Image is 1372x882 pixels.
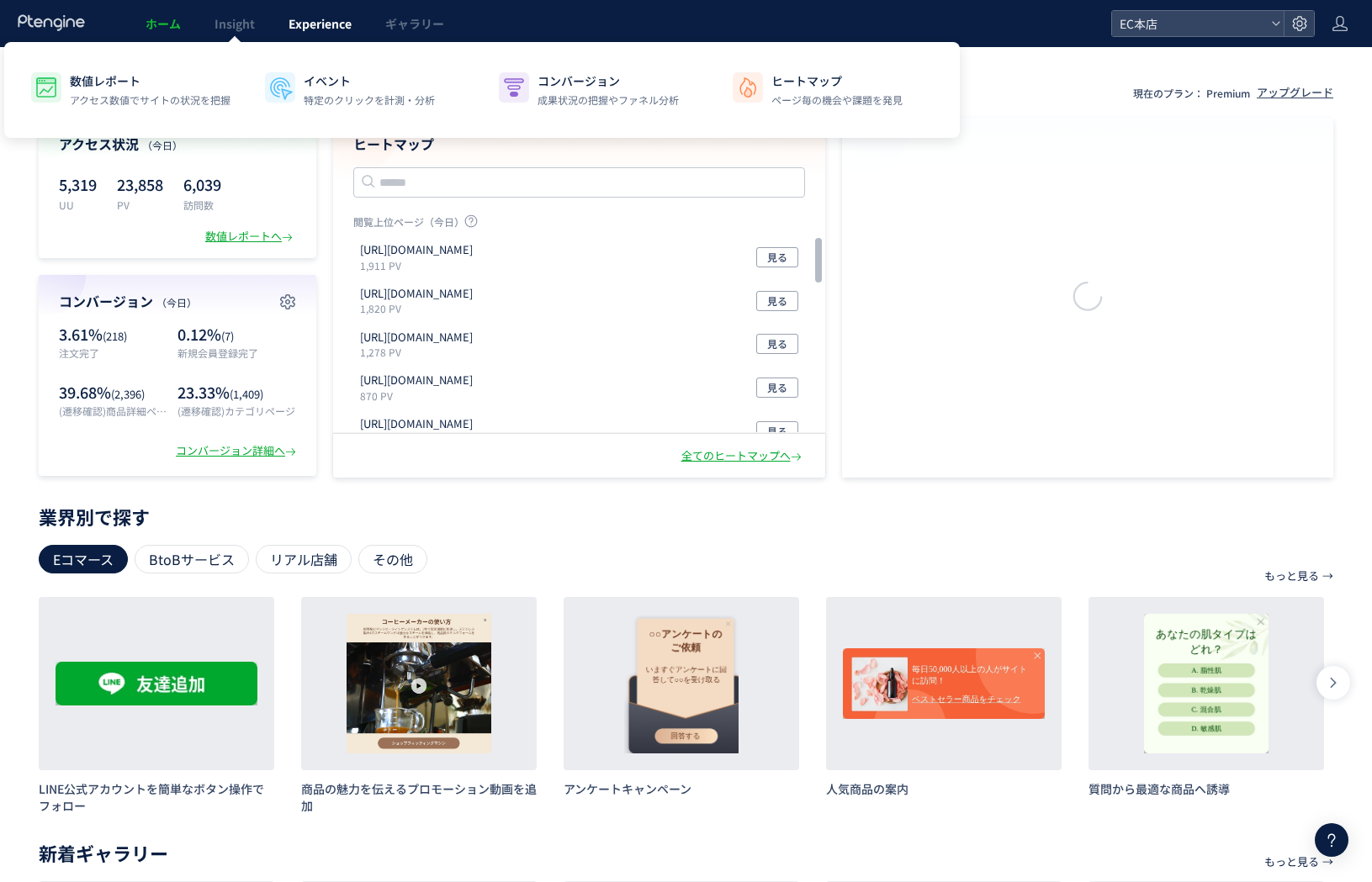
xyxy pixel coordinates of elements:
div: その他 [358,545,427,573]
p: 821 PV [360,432,479,446]
p: 23,858 [117,171,163,198]
p: 新規会員登録完了 [177,346,296,360]
p: 1,278 PV [360,345,479,359]
p: 870 PV [360,388,479,403]
div: BtoBサービス [135,545,249,573]
div: アップグレード [1257,85,1333,101]
button: 見る [756,334,798,354]
p: → [1322,848,1333,876]
p: https://etvos.com/shop/customer/coupon.aspx [360,330,473,346]
p: 訪問数 [183,198,221,212]
button: 見る [756,247,798,267]
button: 見る [756,421,798,441]
h4: コンバージョン [59,292,296,311]
span: 見る [767,334,787,354]
p: ヒートマップ [771,72,903,89]
p: https://etvos.com/shop/lp/make_perfectkit_standard.aspx [360,372,473,388]
h4: アクセス状況 [59,135,296,154]
div: 数値レポートへ [205,229,296,245]
p: 特定のクリックを計測・分析 [304,92,435,108]
span: 見る [767,378,787,398]
p: 39.68% [59,382,169,404]
span: 見る [767,421,787,441]
p: UU [59,198,97,212]
p: (遷移確認)カテゴリページ [177,404,296,418]
h3: LINE公式アカウントを簡単なボタン操作でフォロー [39,780,274,814]
span: (218) [103,328,127,344]
span: (2,396) [111,386,145,402]
h3: 商品の魅力を伝えるプロモーション動画を追加 [301,780,537,814]
p: 注文完了 [59,346,169,360]
p: アクセス数値でサイトの状況を把握 [70,92,230,108]
p: 1,820 PV [360,301,479,315]
span: EC本店 [1115,11,1264,36]
p: (遷移確認)商品詳細ページ [59,404,169,418]
h3: 人気商品の案内 [826,780,1062,797]
div: 全てのヒートマップへ [681,448,805,464]
p: イベント [304,72,435,89]
h4: ヒートマップ [353,135,805,154]
p: 5,319 [59,171,97,198]
p: 6,039 [183,171,221,198]
p: 0.12% [177,324,296,346]
span: ホーム [146,15,181,32]
span: （今日） [142,138,183,152]
p: コンバージョン [538,72,679,89]
button: 見る [756,291,798,311]
span: (1,409) [230,386,263,402]
p: 3.61% [59,324,169,346]
p: 成果状況の把握やファネル分析 [538,92,679,108]
span: （今日） [156,295,197,309]
p: https://etvos.com/shop/default.aspx [360,286,473,302]
p: 業界別で探す [39,511,1333,521]
p: 数値レポート [70,72,230,89]
span: Insight [215,15,255,32]
p: 1,911 PV [360,258,479,272]
p: 現在のプラン： Premium [1133,86,1250,100]
span: ギャラリー [385,15,444,32]
div: Eコマース [39,545,128,573]
h3: アンケートキャンペーン [564,780,799,797]
p: 23.33% [177,382,296,404]
p: ページ毎の機会や課題を発見 [771,92,903,108]
span: 見る [767,291,787,311]
p: 新着ギャラリー [39,848,1333,858]
span: Experience [289,15,352,32]
h3: 質問から最適な商品へ誘導 [1089,780,1324,797]
p: 閲覧上位ページ（今日） [353,214,805,235]
div: コンバージョン詳細へ [176,443,299,459]
p: PV [117,198,163,212]
span: (7) [221,328,234,344]
p: https://etvos.com/shop/customer/menu.aspx [360,242,473,258]
p: もっと見る [1264,848,1319,876]
button: 見る [756,378,798,398]
p: もっと見る [1264,562,1319,590]
span: 見る [767,247,787,267]
p: → [1322,562,1333,590]
div: リアル店舗 [256,545,352,573]
p: https://etvos.com/shop/customer/regularhistorydetail.aspx [360,416,473,432]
